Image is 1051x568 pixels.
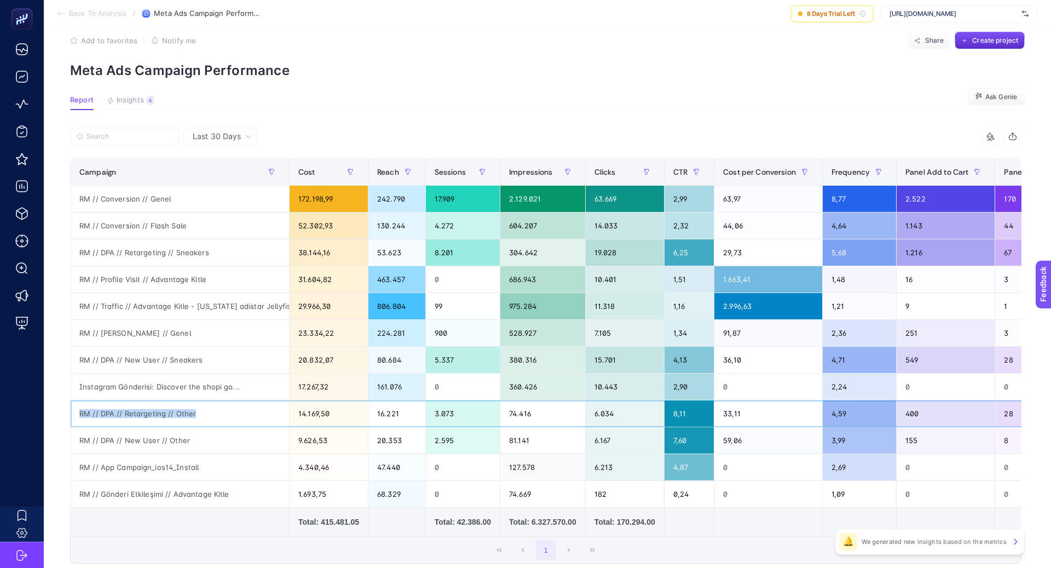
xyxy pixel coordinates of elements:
[426,266,500,292] div: 0
[368,427,425,454] div: 20.353
[905,168,968,176] span: Panel Add to Cart
[586,320,664,346] div: 7.105
[426,400,500,427] div: 3.073
[71,320,289,346] div: RM // [PERSON_NAME] // Genel
[70,36,137,45] button: Add to favorites
[714,320,822,346] div: 91,87
[862,537,1007,546] p: We generated new insights based on the metrics
[535,540,556,560] button: 1
[665,293,714,319] div: 1,16
[298,517,359,527] div: Total: 415.481.05
[500,347,585,373] div: 380.316
[368,454,425,480] div: 47.440
[594,168,616,176] span: Clicks
[665,400,714,427] div: 8,11
[193,131,241,142] span: Last 30 Days
[117,96,144,105] span: Insights
[955,32,1025,49] button: Create project
[586,239,664,266] div: 19.028
[586,400,664,427] div: 6.034
[79,168,116,176] span: Campaign
[368,481,425,507] div: 68.329
[723,168,796,176] span: Cost per Conversion
[426,186,500,212] div: 17.909
[368,213,425,239] div: 130.244
[586,454,664,480] div: 6.213
[368,266,425,292] div: 463.457
[377,168,399,176] span: Reach
[831,168,870,176] span: Frequency
[586,427,664,454] div: 6.167
[290,427,368,454] div: 9.626,53
[897,481,995,507] div: 0
[435,168,466,176] span: Sessions
[71,239,289,266] div: RM // DPA // Retargeting // Sneakers
[290,400,368,427] div: 14.169,50
[500,239,585,266] div: 304.642
[665,186,714,212] div: 2,99
[290,239,368,266] div: 38.144,16
[368,374,425,400] div: 161.076
[890,9,1018,18] span: [URL][DOMAIN_NAME]
[71,374,289,400] div: Instagram Gönderisi: Discover the shopi go...
[290,213,368,239] div: 52.302,93
[665,374,714,400] div: 2,90
[71,400,289,427] div: RM // DPA // Retargeting // Other
[290,320,368,346] div: 23.334,22
[714,400,822,427] div: 33,11
[71,186,289,212] div: RM // Conversion // Genel
[840,533,857,550] div: 🔔
[594,517,655,527] div: Total: 170.294.00
[967,88,1025,106] button: Ask Genie
[823,320,896,346] div: 2,36
[500,427,585,454] div: 81.141
[823,293,896,319] div: 1,21
[714,266,822,292] div: 1.663,41
[897,293,995,319] div: 9
[586,374,664,400] div: 10.443
[985,93,1017,101] span: Ask Genie
[71,266,289,292] div: RM // Profile Visit // Advantage Kitle
[426,374,500,400] div: 0
[368,293,425,319] div: 806.804
[290,266,368,292] div: 31.604,82
[714,427,822,454] div: 59,06
[586,293,664,319] div: 11.318
[70,62,1025,78] p: Meta Ads Campaign Performance
[714,239,822,266] div: 29,73
[714,454,822,480] div: 0
[426,320,500,346] div: 900
[290,374,368,400] div: 17.267,32
[897,374,995,400] div: 0
[665,427,714,454] div: 7,60
[426,454,500,480] div: 0
[290,186,368,212] div: 172.198,99
[81,36,137,45] span: Add to favorites
[71,293,289,319] div: RM // Traffic // Advantage Kitle - [US_STATE] adistar Jellyfish
[133,9,136,18] span: /
[714,481,822,507] div: 0
[807,9,855,18] span: 8 Days Trial Left
[154,9,263,18] span: Meta Ads Campaign Performance
[500,481,585,507] div: 74.669
[586,481,664,507] div: 182
[897,266,995,292] div: 16
[714,374,822,400] div: 0
[71,213,289,239] div: RM // Conversion // Flash Sale
[823,374,896,400] div: 2,24
[665,239,714,266] div: 6,25
[426,427,500,454] div: 2.595
[151,36,196,45] button: Notify me
[897,320,995,346] div: 251
[368,186,425,212] div: 242.790
[823,454,896,480] div: 2,69
[290,293,368,319] div: 29.966,30
[586,186,664,212] div: 63.669
[665,266,714,292] div: 1,51
[500,374,585,400] div: 360.426
[586,347,664,373] div: 15.701
[897,400,995,427] div: 400
[500,186,585,212] div: 2.129.021
[368,239,425,266] div: 53.623
[665,320,714,346] div: 1,34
